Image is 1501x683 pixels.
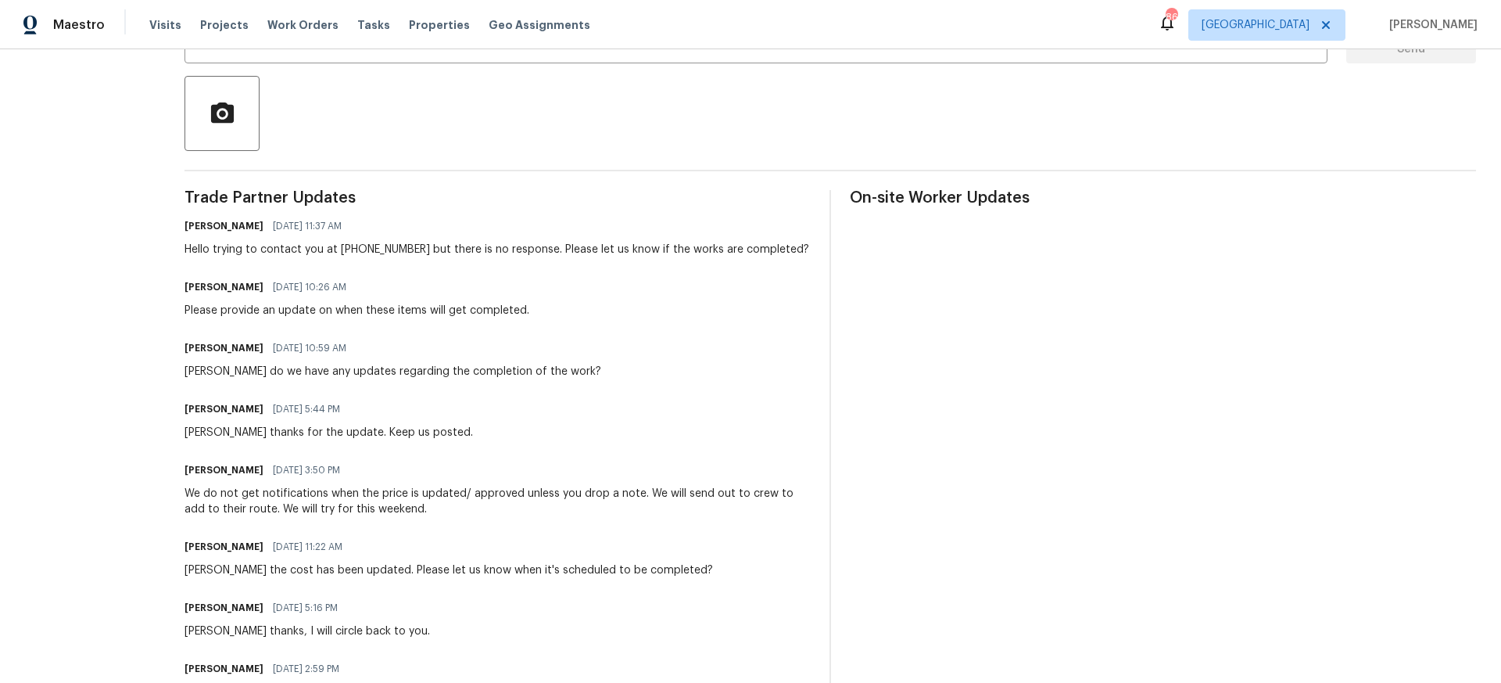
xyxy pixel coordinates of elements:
[273,462,340,478] span: [DATE] 3:50 PM
[184,340,263,356] h6: [PERSON_NAME]
[184,364,601,379] div: [PERSON_NAME] do we have any updates regarding the completion of the work?
[273,661,339,677] span: [DATE] 2:59 PM
[1383,17,1478,33] span: [PERSON_NAME]
[184,279,263,295] h6: [PERSON_NAME]
[267,17,339,33] span: Work Orders
[273,218,342,234] span: [DATE] 11:37 AM
[53,17,105,33] span: Maestro
[184,539,263,555] h6: [PERSON_NAME]
[489,17,590,33] span: Geo Assignments
[1166,9,1177,25] div: 86
[273,539,342,555] span: [DATE] 11:22 AM
[184,486,811,517] div: We do not get notifications when the price is updated/ approved unless you drop a note. We will s...
[184,563,713,578] div: [PERSON_NAME] the cost has been updated. Please let us know when it's scheduled to be completed?
[273,401,340,417] span: [DATE] 5:44 PM
[850,190,1476,206] span: On-site Worker Updates
[273,279,346,295] span: [DATE] 10:26 AM
[273,340,346,356] span: [DATE] 10:59 AM
[184,303,529,318] div: Please provide an update on when these items will get completed.
[184,190,811,206] span: Trade Partner Updates
[184,462,263,478] h6: [PERSON_NAME]
[184,218,263,234] h6: [PERSON_NAME]
[1202,17,1309,33] span: [GEOGRAPHIC_DATA]
[409,17,470,33] span: Properties
[273,600,338,616] span: [DATE] 5:16 PM
[184,242,809,257] div: Hello trying to contact you at [PHONE_NUMBER] but there is no response. Please let us know if the...
[184,401,263,417] h6: [PERSON_NAME]
[184,600,263,616] h6: [PERSON_NAME]
[149,17,181,33] span: Visits
[184,624,430,639] div: [PERSON_NAME] thanks, I will circle back to you.
[184,661,263,677] h6: [PERSON_NAME]
[357,20,390,31] span: Tasks
[184,425,473,440] div: [PERSON_NAME] thanks for the update. Keep us posted.
[200,17,249,33] span: Projects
